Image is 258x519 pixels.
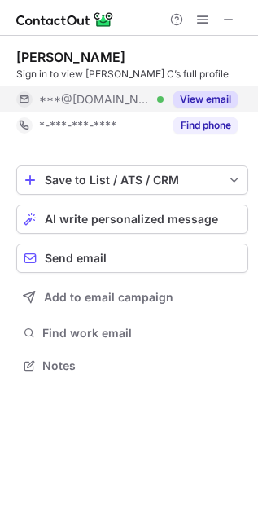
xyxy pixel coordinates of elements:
[16,354,248,377] button: Notes
[16,244,248,273] button: Send email
[16,283,248,312] button: Add to email campaign
[16,49,125,65] div: [PERSON_NAME]
[42,358,242,373] span: Notes
[173,91,238,108] button: Reveal Button
[16,10,114,29] img: ContactOut v5.3.10
[16,322,248,345] button: Find work email
[45,252,107,265] span: Send email
[44,291,173,304] span: Add to email campaign
[16,67,248,81] div: Sign in to view [PERSON_NAME] C’s full profile
[173,117,238,134] button: Reveal Button
[45,213,218,226] span: AI write personalized message
[45,174,220,187] div: Save to List / ATS / CRM
[39,92,151,107] span: ***@[DOMAIN_NAME]
[16,165,248,195] button: save-profile-one-click
[42,326,242,341] span: Find work email
[16,205,248,234] button: AI write personalized message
